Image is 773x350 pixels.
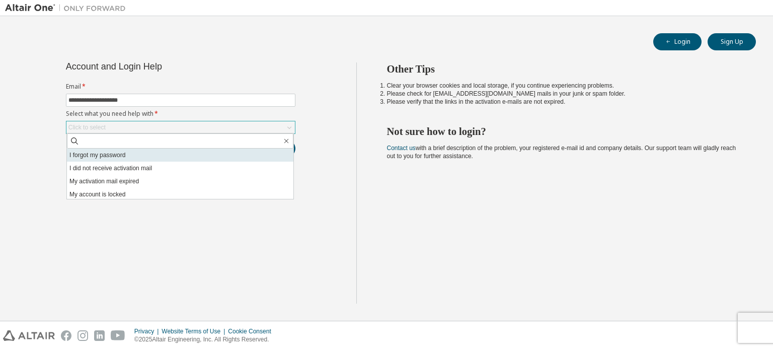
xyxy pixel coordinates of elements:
img: instagram.svg [78,330,88,341]
div: Cookie Consent [228,327,277,335]
div: Click to select [66,121,295,133]
h2: Other Tips [387,62,738,76]
h2: Not sure how to login? [387,125,738,138]
button: Sign Up [708,33,756,50]
div: Click to select [68,123,106,131]
li: Clear your browser cookies and local storage, if you continue experiencing problems. [387,82,738,90]
button: Login [653,33,702,50]
img: youtube.svg [111,330,125,341]
li: Please check for [EMAIL_ADDRESS][DOMAIN_NAME] mails in your junk or spam folder. [387,90,738,98]
label: Select what you need help with [66,110,295,118]
li: I forgot my password [67,149,293,162]
img: facebook.svg [61,330,71,341]
li: Please verify that the links in the activation e-mails are not expired. [387,98,738,106]
div: Privacy [134,327,162,335]
a: Contact us [387,145,416,152]
div: Account and Login Help [66,62,250,71]
img: altair_logo.svg [3,330,55,341]
img: linkedin.svg [94,330,105,341]
p: © 2025 Altair Engineering, Inc. All Rights Reserved. [134,335,277,344]
label: Email [66,83,295,91]
img: Altair One [5,3,131,13]
div: Website Terms of Use [162,327,228,335]
span: with a brief description of the problem, your registered e-mail id and company details. Our suppo... [387,145,736,160]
